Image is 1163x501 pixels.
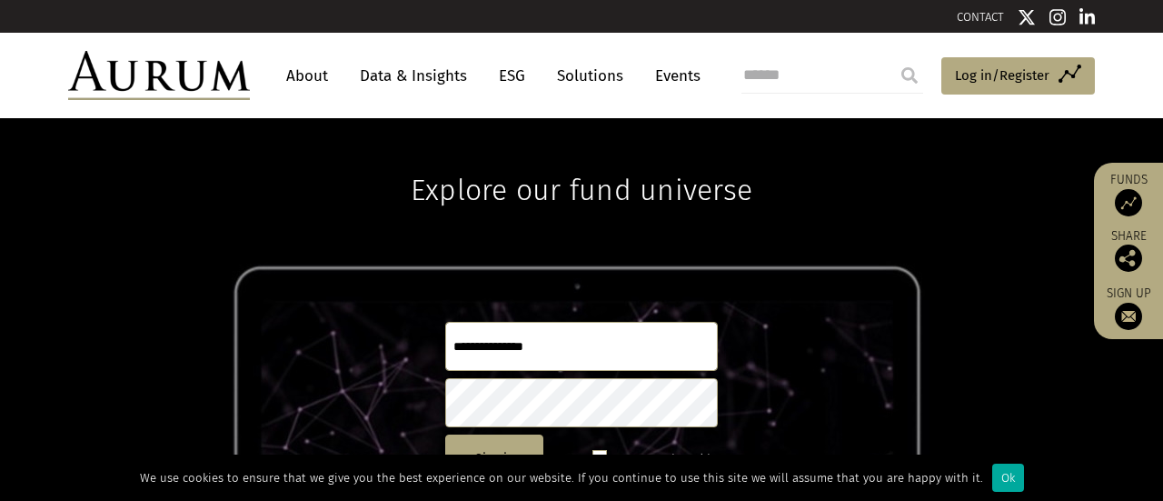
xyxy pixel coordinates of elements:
[351,59,476,93] a: Data & Insights
[1115,303,1142,330] img: Sign up to our newsletter
[1079,8,1096,26] img: Linkedin icon
[411,118,752,207] h1: Explore our fund universe
[277,59,337,93] a: About
[891,57,928,94] input: Submit
[490,59,534,93] a: ESG
[1115,245,1142,272] img: Share this post
[955,65,1049,86] span: Log in/Register
[1115,189,1142,216] img: Access Funds
[1103,286,1154,330] a: Sign up
[941,57,1095,95] a: Log in/Register
[1103,230,1154,272] div: Share
[548,59,632,93] a: Solutions
[1049,8,1066,26] img: Instagram icon
[957,10,1004,24] a: CONTACT
[68,51,250,100] img: Aurum
[445,435,543,484] button: Sign in
[646,59,701,93] a: Events
[1103,172,1154,216] a: Funds
[611,449,718,471] label: Keep me signed in
[1018,8,1036,26] img: Twitter icon
[992,464,1024,492] div: Ok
